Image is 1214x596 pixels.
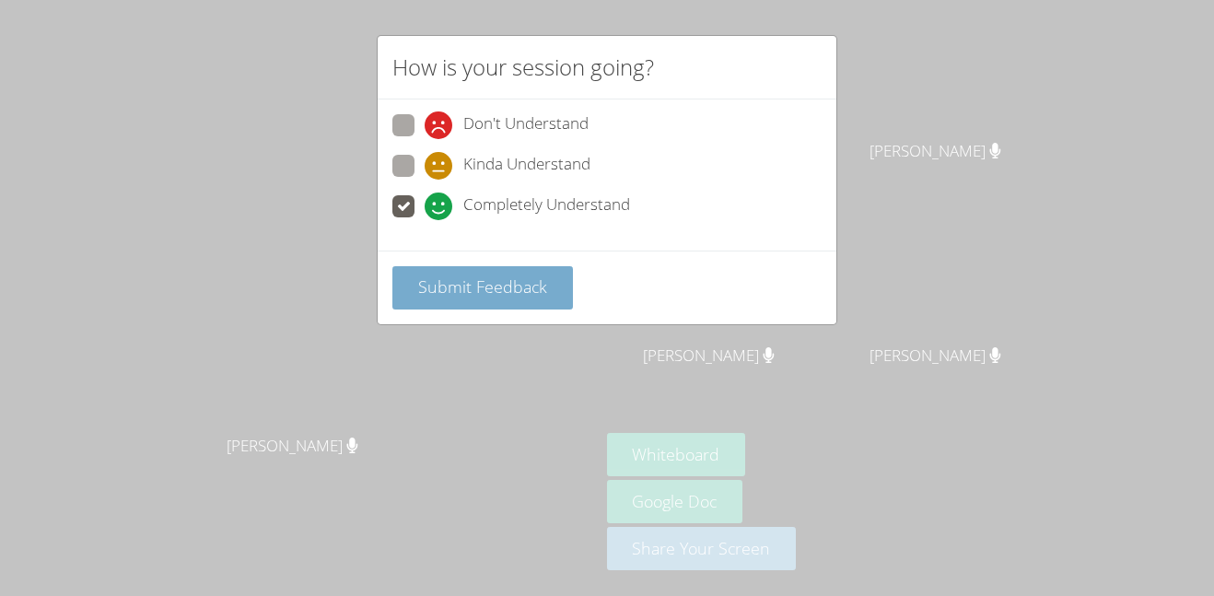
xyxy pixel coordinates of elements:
span: Kinda Understand [463,152,590,180]
span: Submit Feedback [418,275,547,298]
h2: How is your session going? [392,51,654,84]
span: Completely Understand [463,193,630,220]
button: Submit Feedback [392,266,573,310]
span: Don't Understand [463,111,589,139]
